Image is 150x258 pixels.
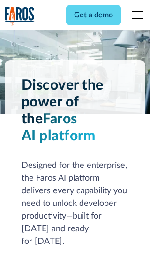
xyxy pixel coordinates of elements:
h1: Discover the power of the [22,77,129,144]
img: Logo of the analytics and reporting company Faros. [5,7,35,26]
span: Faros AI platform [22,112,96,143]
div: menu [127,4,145,26]
div: Designed for the enterprise, the Faros AI platform delivers every capability you need to unlock d... [22,159,129,248]
a: home [5,7,35,26]
a: Get a demo [66,5,121,25]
